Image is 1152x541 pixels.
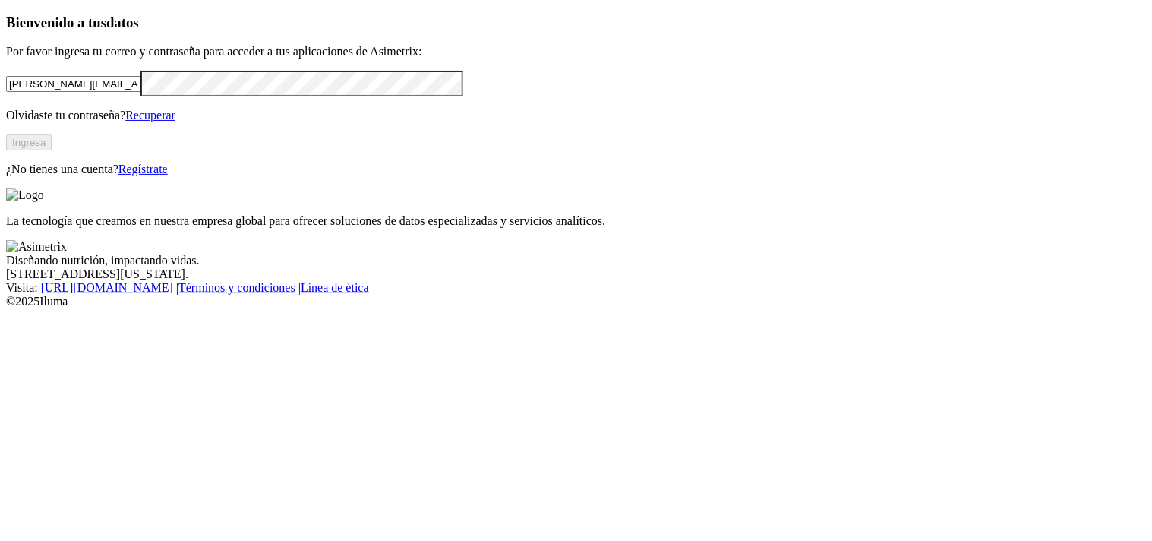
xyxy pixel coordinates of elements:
p: ¿No tienes una cuenta? [6,163,1146,176]
a: Términos y condiciones [178,281,295,294]
div: © 2025 Iluma [6,295,1146,308]
button: Ingresa [6,134,52,150]
img: Logo [6,188,44,202]
p: Olvidaste tu contraseña? [6,109,1146,122]
div: Visita : | | [6,281,1146,295]
input: Tu correo [6,76,140,92]
div: [STREET_ADDRESS][US_STATE]. [6,267,1146,281]
a: Recuperar [125,109,175,122]
img: Asimetrix [6,240,67,254]
h3: Bienvenido a tus [6,14,1146,31]
span: datos [106,14,139,30]
a: [URL][DOMAIN_NAME] [41,281,173,294]
a: Línea de ética [301,281,369,294]
p: La tecnología que creamos en nuestra empresa global para ofrecer soluciones de datos especializad... [6,214,1146,228]
a: Regístrate [118,163,168,176]
p: Por favor ingresa tu correo y contraseña para acceder a tus aplicaciones de Asimetrix: [6,45,1146,59]
div: Diseñando nutrición, impactando vidas. [6,254,1146,267]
